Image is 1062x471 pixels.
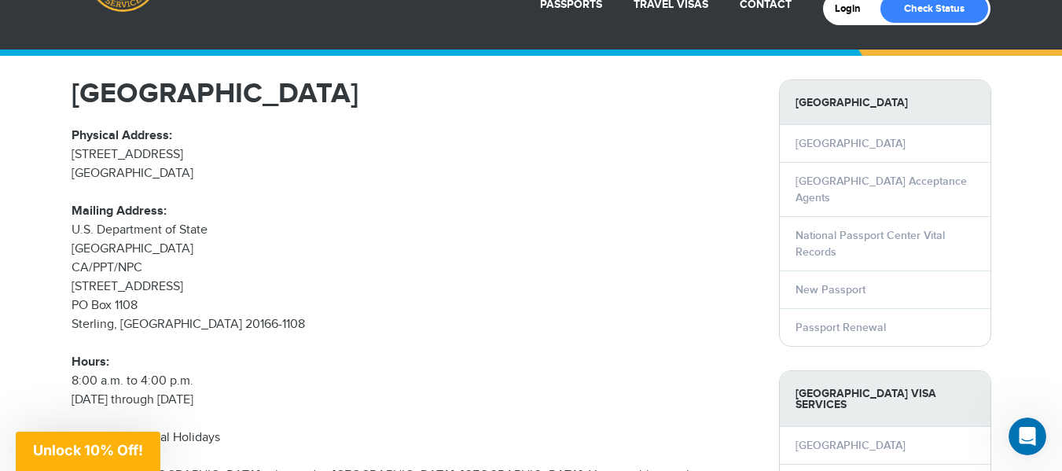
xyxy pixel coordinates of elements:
[796,175,967,204] a: [GEOGRAPHIC_DATA] Acceptance Agents
[72,355,109,370] strong: Hours:
[72,429,755,447] p: Excluding Federal Holidays
[796,321,886,334] a: Passport Renewal
[72,79,755,108] h1: [GEOGRAPHIC_DATA]
[33,442,143,458] span: Unlock 10% Off!
[72,204,167,219] strong: Mailing Address:
[796,439,906,452] a: [GEOGRAPHIC_DATA]
[72,128,172,143] strong: Physical Address:
[835,2,872,15] a: Login
[1009,418,1046,455] iframe: Intercom live chat
[72,127,755,410] p: [STREET_ADDRESS] [GEOGRAPHIC_DATA] U.S. Department of State [GEOGRAPHIC_DATA] CA/PPT/NPC [STREET_...
[780,80,990,125] strong: [GEOGRAPHIC_DATA]
[796,137,906,150] a: [GEOGRAPHIC_DATA]
[796,283,865,296] a: New Passport
[796,229,945,259] a: National Passport Center Vital Records
[16,432,160,471] div: Unlock 10% Off!
[780,371,990,427] strong: [GEOGRAPHIC_DATA] Visa Services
